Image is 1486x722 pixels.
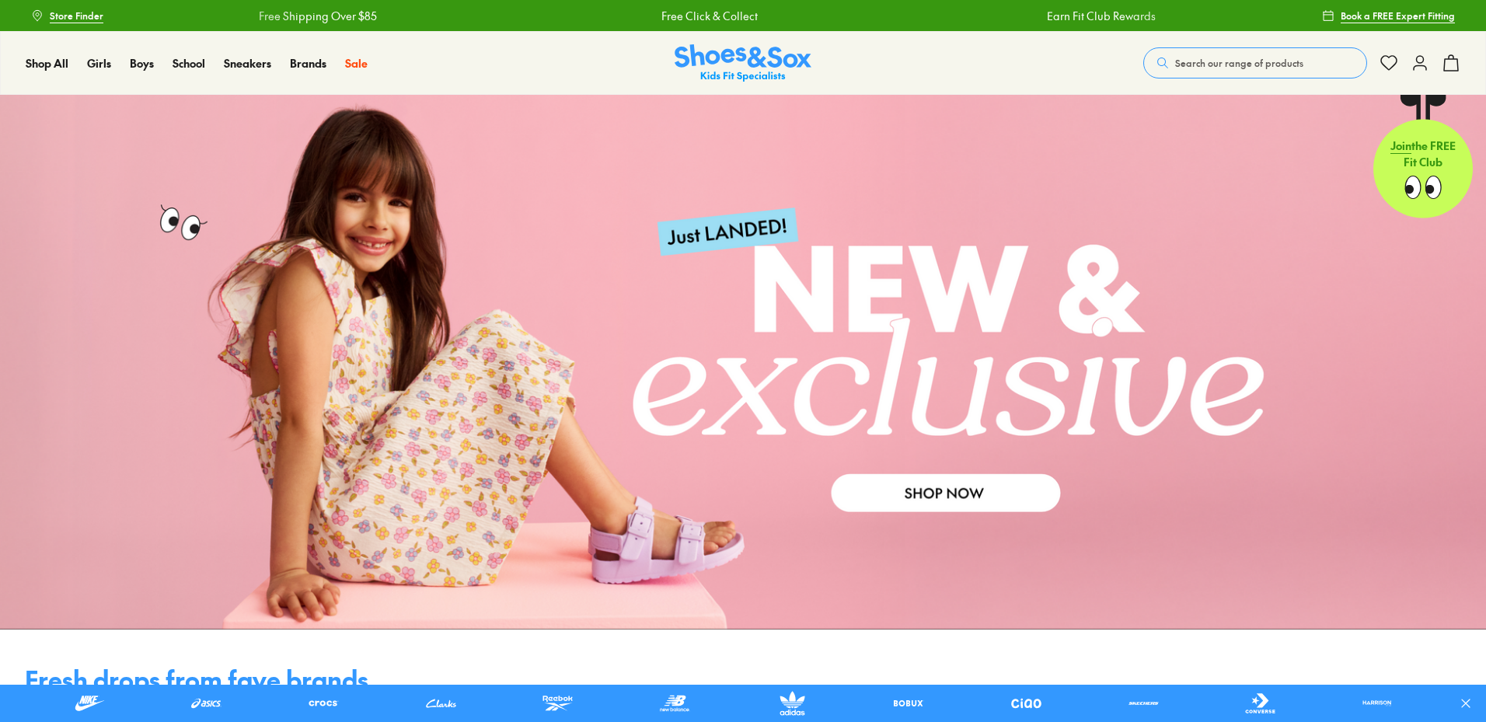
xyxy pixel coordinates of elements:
[224,55,271,72] a: Sneakers
[1373,126,1473,183] p: the FREE Fit Club
[675,44,811,82] a: Shoes & Sox
[173,55,205,71] span: School
[130,55,154,71] span: Boys
[26,55,68,72] a: Shop All
[1341,9,1455,23] span: Book a FREE Expert Fitting
[26,55,68,71] span: Shop All
[224,55,271,71] span: Sneakers
[345,55,368,72] a: Sale
[675,44,811,82] img: SNS_Logo_Responsive.svg
[1322,2,1455,30] a: Book a FREE Expert Fitting
[290,55,326,71] span: Brands
[1175,56,1303,70] span: Search our range of products
[87,55,111,72] a: Girls
[173,55,205,72] a: School
[345,55,368,71] span: Sale
[1390,138,1411,154] span: Join
[1143,47,1367,78] button: Search our range of products
[123,8,241,24] a: Free Shipping Over $85
[50,9,103,23] span: Store Finder
[525,8,622,24] a: Free Click & Collect
[130,55,154,72] a: Boys
[290,55,326,72] a: Brands
[87,55,111,71] span: Girls
[1373,94,1473,218] a: Jointhe FREE Fit Club
[911,8,1020,24] a: Earn Fit Club Rewards
[31,2,103,30] a: Store Finder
